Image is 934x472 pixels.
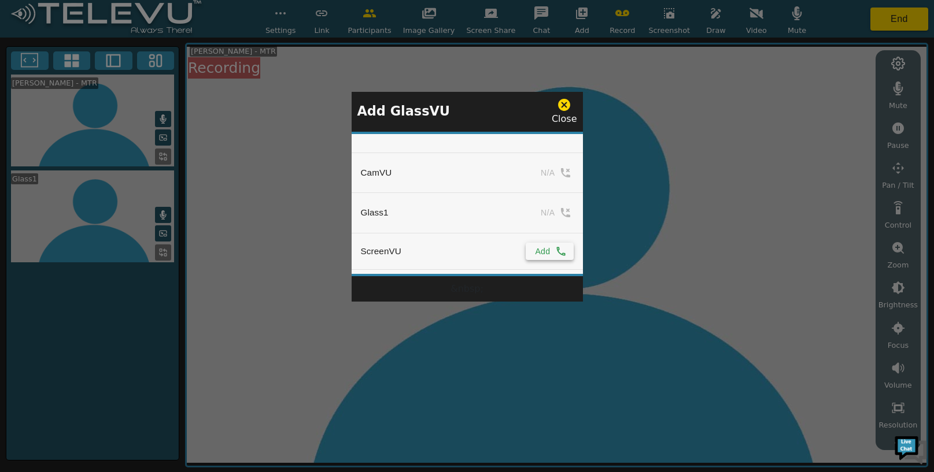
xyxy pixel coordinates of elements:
div: &nbsp; [352,276,583,302]
button: Add [526,243,573,260]
textarea: Type your message and hit 'Enter' [6,315,220,356]
div: CamVU [361,166,392,179]
span: We're online! [67,146,160,262]
p: Add GlassVU [357,102,451,121]
div: Chat with us now [60,61,194,76]
div: Minimize live chat window [190,6,217,34]
img: d_736959983_company_1615157101543_736959983 [20,54,49,83]
img: Chat Widget [894,432,928,466]
div: Glass1 [361,206,389,219]
div: Close [552,98,577,126]
div: ScreenVU [361,245,401,258]
table: simple table [352,134,583,270]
